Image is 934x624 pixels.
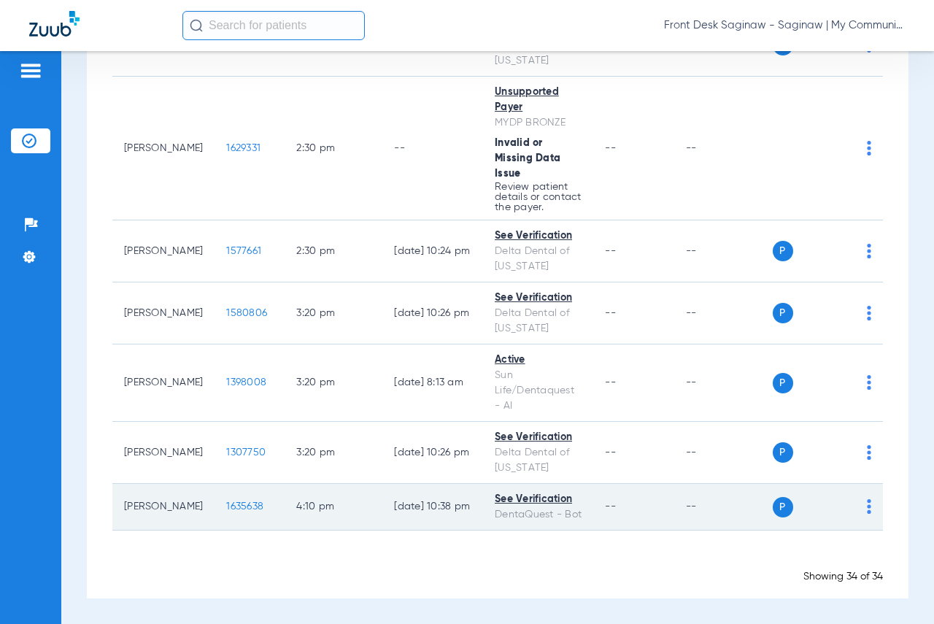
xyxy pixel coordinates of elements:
img: group-dot-blue.svg [867,306,871,320]
input: Search for patients [182,11,365,40]
div: Delta Dental of [US_STATE] [495,38,582,69]
span: 1629331 [226,143,260,153]
span: -- [605,246,616,256]
span: -- [605,447,616,458]
td: -- [382,77,483,220]
span: Invalid or Missing Data Issue [495,138,560,179]
span: P [773,241,793,261]
td: 3:20 PM [285,282,382,344]
span: -- [605,308,616,318]
td: 2:30 PM [285,220,382,282]
td: -- [674,484,773,531]
td: -- [674,220,773,282]
div: Delta Dental of [US_STATE] [495,244,582,274]
td: [DATE] 10:26 PM [382,422,483,484]
span: 1398008 [226,377,266,388]
span: 1635638 [226,501,263,512]
img: group-dot-blue.svg [867,375,871,390]
span: P [773,373,793,393]
iframe: Chat Widget [861,554,934,624]
td: -- [674,344,773,422]
span: Showing 34 of 34 [803,571,883,582]
div: MYDP BRONZE [495,115,582,131]
td: [PERSON_NAME] [112,484,215,531]
span: -- [605,143,616,153]
td: 3:20 PM [285,344,382,422]
td: [DATE] 10:38 PM [382,484,483,531]
div: Delta Dental of [US_STATE] [495,306,582,336]
span: P [773,497,793,517]
td: [DATE] 10:24 PM [382,220,483,282]
td: 2:30 PM [285,77,382,220]
td: [PERSON_NAME] [112,344,215,422]
img: group-dot-blue.svg [867,244,871,258]
div: See Verification [495,430,582,445]
img: hamburger-icon [19,62,42,80]
img: Zuub Logo [29,11,80,36]
span: 1580806 [226,308,267,318]
td: [DATE] 8:13 AM [382,344,483,422]
td: [PERSON_NAME] [112,77,215,220]
span: -- [605,501,616,512]
td: 4:10 PM [285,484,382,531]
div: DentaQuest - Bot [495,507,582,523]
td: [DATE] 10:26 PM [382,282,483,344]
td: -- [674,282,773,344]
div: See Verification [495,228,582,244]
td: 3:20 PM [285,422,382,484]
img: group-dot-blue.svg [867,445,871,460]
p: Review patient details or contact the payer. [495,182,582,212]
td: -- [674,422,773,484]
span: P [773,303,793,323]
div: Delta Dental of [US_STATE] [495,445,582,476]
div: See Verification [495,492,582,507]
td: [PERSON_NAME] [112,282,215,344]
span: P [773,442,793,463]
td: -- [674,77,773,220]
span: -- [605,377,616,388]
span: 1307750 [226,447,266,458]
div: Active [495,353,582,368]
span: Front Desk Saginaw - Saginaw | My Community Dental Centers [664,18,905,33]
img: Search Icon [190,19,203,32]
td: [PERSON_NAME] [112,220,215,282]
img: group-dot-blue.svg [867,499,871,514]
div: Sun Life/Dentaquest - AI [495,368,582,414]
div: Unsupported Payer [495,85,582,115]
img: group-dot-blue.svg [867,141,871,155]
div: See Verification [495,290,582,306]
td: [PERSON_NAME] [112,422,215,484]
span: 1577661 [226,246,261,256]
